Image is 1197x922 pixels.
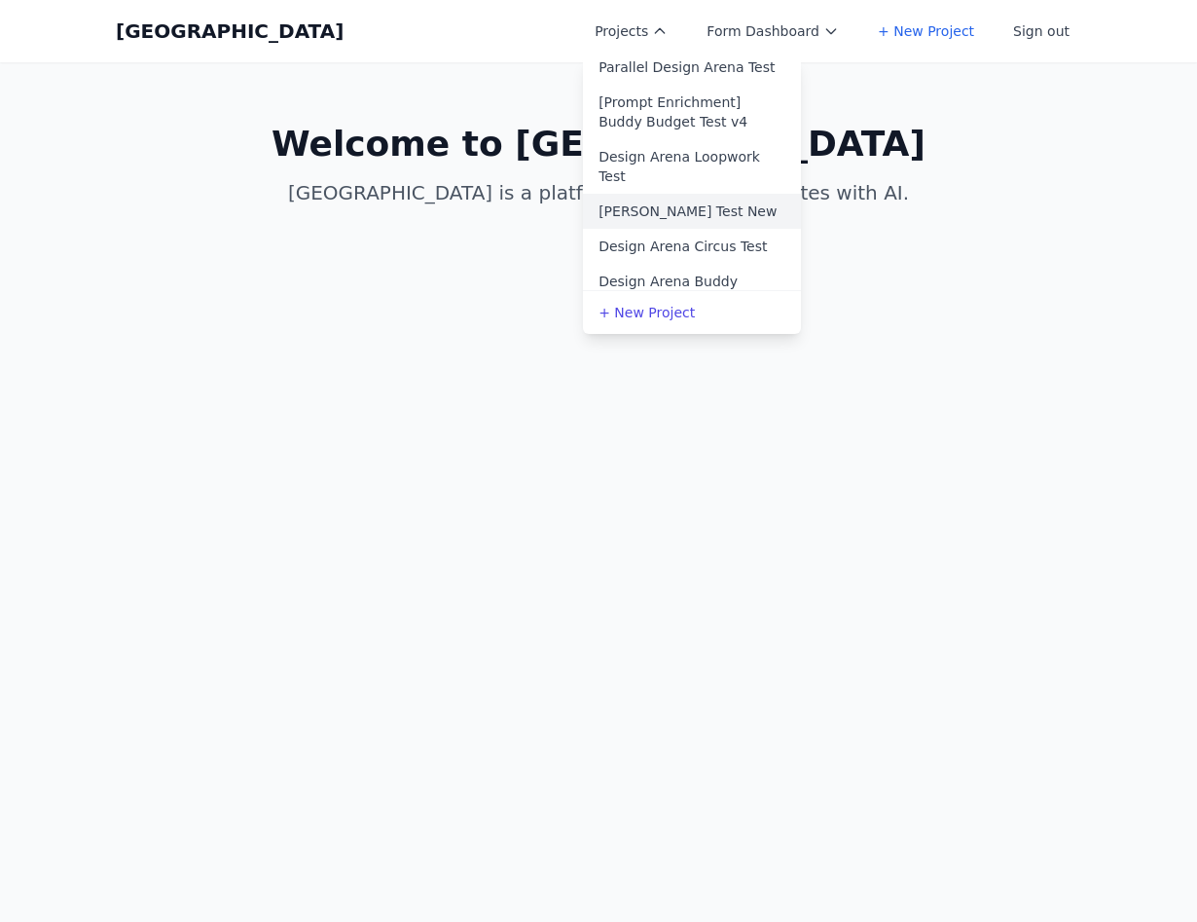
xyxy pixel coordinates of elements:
[583,139,801,194] a: Design Arena Loopwork Test
[583,30,801,85] a: [Prompt Enrichment] Parallel Design Arena Test
[583,194,801,229] a: [PERSON_NAME] Test New
[225,179,972,206] p: [GEOGRAPHIC_DATA] is a platform for building websites with AI.
[583,229,801,264] a: Design Arena Circus Test
[866,14,986,49] a: + New Project
[225,125,972,164] h1: Welcome to [GEOGRAPHIC_DATA]
[583,85,801,139] a: [Prompt Enrichment] Buddy Budget Test v4
[1001,14,1081,49] button: Sign out
[116,18,344,45] a: [GEOGRAPHIC_DATA]
[583,295,801,330] a: + New Project
[583,14,679,49] button: Projects
[583,264,801,318] a: Design Arena Buddy Budget Test
[695,14,851,49] button: Form Dashboard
